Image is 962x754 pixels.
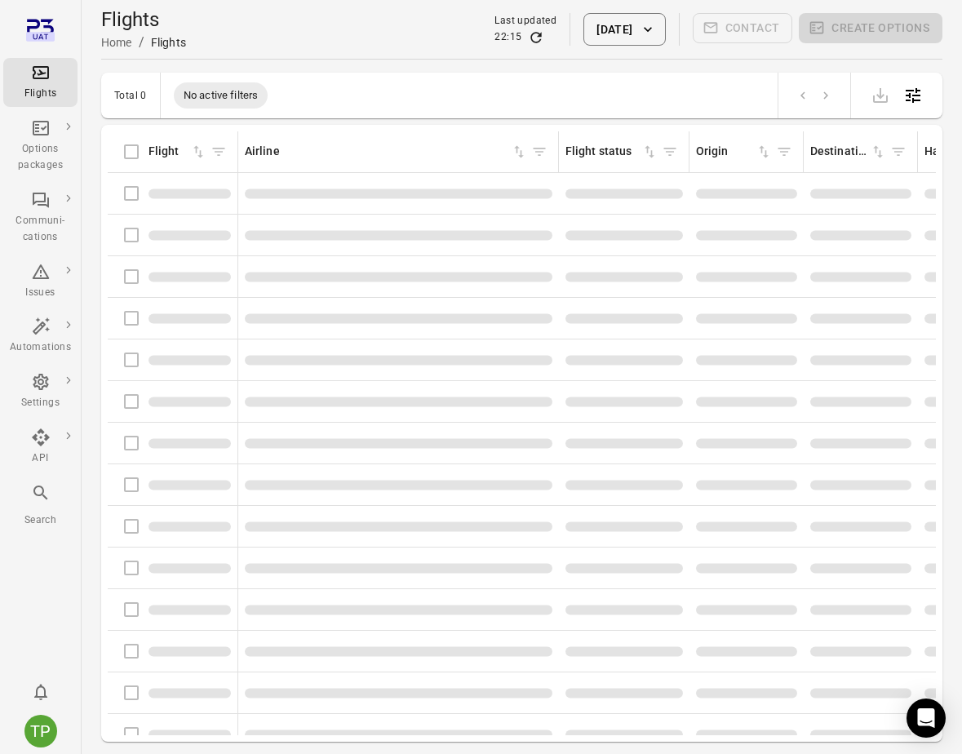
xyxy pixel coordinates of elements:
div: 22:15 [494,29,521,46]
button: Open table configuration [897,79,929,112]
button: Search [3,478,78,533]
button: Notifications [24,676,57,708]
button: [DATE] [583,13,665,46]
span: Filter by airline [527,140,552,164]
span: Filter by origin [772,140,796,164]
div: Flights [151,34,186,51]
a: Options packages [3,113,78,179]
div: Sort by airline in ascending order [245,143,527,161]
div: API [10,450,71,467]
span: Filter by flight [206,140,231,164]
a: API [3,423,78,472]
button: Refresh data [528,29,544,46]
a: Issues [3,257,78,306]
span: Please make a selection to create communications [693,13,793,46]
a: Settings [3,367,78,416]
a: Automations [3,312,78,361]
span: Please make a selection to create an option package [799,13,942,46]
div: Sort by origin in ascending order [696,143,772,161]
div: TP [24,715,57,747]
div: Settings [10,395,71,411]
a: Home [101,36,132,49]
span: Filter by destination [886,140,911,164]
nav: Breadcrumbs [101,33,186,52]
div: Issues [10,285,71,301]
a: Communi-cations [3,185,78,251]
span: No active filters [174,87,268,104]
span: Please make a selection to export [864,86,897,102]
li: / [139,33,144,52]
div: Options packages [10,141,71,174]
div: Sort by flight in ascending order [149,143,206,161]
button: Tomas Pall Mate [18,708,64,754]
div: Flights [10,86,71,102]
div: Automations [10,339,71,356]
span: Filter by flight status [658,140,682,164]
a: Flights [3,58,78,107]
div: Sort by destination in ascending order [810,143,886,161]
div: Sort by flight status in ascending order [565,143,658,161]
nav: pagination navigation [791,85,837,106]
h1: Flights [101,7,186,33]
div: Open Intercom Messenger [907,699,946,738]
div: Search [10,512,71,529]
div: Communi-cations [10,213,71,246]
div: Total 0 [114,90,147,101]
div: Last updated [494,13,556,29]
